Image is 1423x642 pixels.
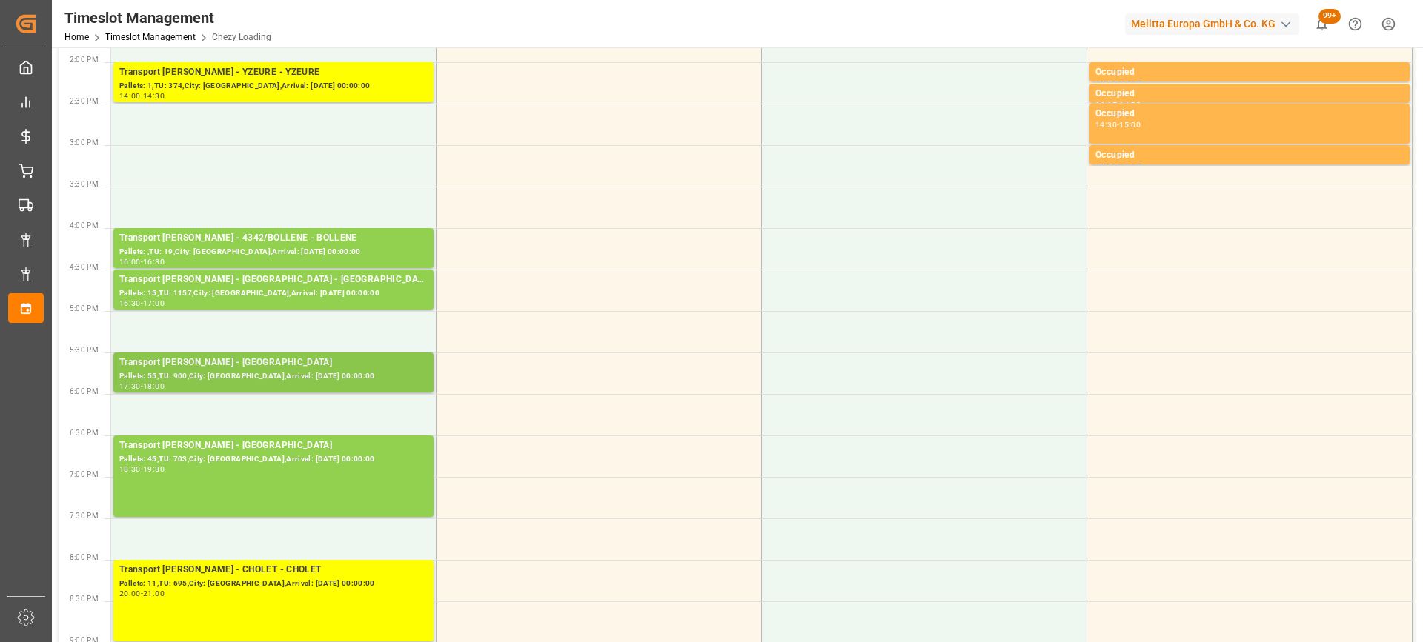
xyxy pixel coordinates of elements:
[1095,121,1117,128] div: 14:30
[141,466,143,472] div: -
[70,512,99,520] span: 7:30 PM
[1119,80,1141,87] div: 14:15
[70,263,99,271] span: 4:30 PM
[143,258,165,265] div: 16:30
[1119,101,1141,108] div: 14:30
[1117,163,1119,170] div: -
[119,300,141,307] div: 16:30
[70,470,99,478] span: 7:00 PM
[105,32,196,42] a: Timeslot Management
[143,590,165,597] div: 21:00
[1125,10,1305,38] button: Melitta Europa GmbH & Co. KG
[70,304,99,312] span: 5:00 PM
[119,287,428,300] div: Pallets: 15,TU: 1157,City: [GEOGRAPHIC_DATA],Arrival: [DATE] 00:00:00
[141,93,143,99] div: -
[1095,163,1117,170] div: 15:00
[143,300,165,307] div: 17:00
[1117,101,1119,108] div: -
[119,80,428,93] div: Pallets: 1,TU: 374,City: [GEOGRAPHIC_DATA],Arrival: [DATE] 00:00:00
[141,300,143,307] div: -
[70,387,99,395] span: 6:00 PM
[119,93,141,99] div: 14:00
[64,7,271,29] div: Timeslot Management
[141,590,143,597] div: -
[119,590,141,597] div: 20:00
[119,383,141,389] div: 17:30
[119,246,428,258] div: Pallets: ,TU: 19,City: [GEOGRAPHIC_DATA],Arrival: [DATE] 00:00:00
[70,346,99,354] span: 5:30 PM
[143,466,165,472] div: 19:30
[1117,121,1119,128] div: -
[1339,7,1372,41] button: Help Center
[70,56,99,64] span: 2:00 PM
[70,429,99,437] span: 6:30 PM
[119,453,428,466] div: Pallets: 45,TU: 703,City: [GEOGRAPHIC_DATA],Arrival: [DATE] 00:00:00
[70,180,99,188] span: 3:30 PM
[119,563,428,578] div: Transport [PERSON_NAME] - CHOLET - CHOLET
[64,32,89,42] a: Home
[143,383,165,389] div: 18:00
[1318,9,1341,24] span: 99+
[70,138,99,147] span: 3:00 PM
[1305,7,1339,41] button: show 100 new notifications
[1095,101,1117,108] div: 14:15
[119,370,428,383] div: Pallets: 55,TU: 900,City: [GEOGRAPHIC_DATA],Arrival: [DATE] 00:00:00
[119,578,428,590] div: Pallets: 11,TU: 695,City: [GEOGRAPHIC_DATA],Arrival: [DATE] 00:00:00
[143,93,165,99] div: 14:30
[119,231,428,246] div: Transport [PERSON_NAME] - 4342/BOLLENE - BOLLENE
[1095,148,1404,163] div: Occupied
[119,272,428,287] div: Transport [PERSON_NAME] - [GEOGRAPHIC_DATA] - [GEOGRAPHIC_DATA]
[1095,87,1404,101] div: Occupied
[141,383,143,389] div: -
[1095,107,1404,121] div: Occupied
[1095,65,1404,80] div: Occupied
[1125,13,1299,35] div: Melitta Europa GmbH & Co. KG
[70,97,99,105] span: 2:30 PM
[1119,121,1141,128] div: 15:00
[70,221,99,230] span: 4:00 PM
[119,355,428,370] div: Transport [PERSON_NAME] - [GEOGRAPHIC_DATA]
[1095,80,1117,87] div: 14:00
[119,466,141,472] div: 18:30
[1119,163,1141,170] div: 15:15
[119,65,428,80] div: Transport [PERSON_NAME] - YZEURE - YZEURE
[70,553,99,561] span: 8:00 PM
[70,595,99,603] span: 8:30 PM
[119,438,428,453] div: Transport [PERSON_NAME] - [GEOGRAPHIC_DATA]
[1117,80,1119,87] div: -
[141,258,143,265] div: -
[119,258,141,265] div: 16:00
